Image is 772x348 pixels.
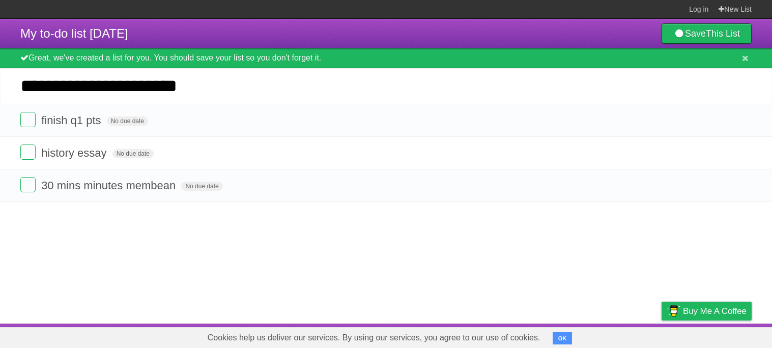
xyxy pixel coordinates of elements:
[20,144,36,160] label: Done
[667,302,680,320] img: Buy me a coffee
[648,326,675,345] a: Privacy
[553,332,573,344] button: OK
[526,326,548,345] a: About
[41,114,103,127] span: finish q1 pts
[662,302,752,321] a: Buy me a coffee
[683,302,747,320] span: Buy me a coffee
[41,179,178,192] span: 30 mins minutes membean
[706,28,740,39] b: This List
[107,117,148,126] span: No due date
[20,177,36,192] label: Done
[112,149,154,158] span: No due date
[20,112,36,127] label: Done
[41,147,109,159] span: history essay
[662,23,752,44] a: SaveThis List
[20,26,128,40] span: My to-do list [DATE]
[688,326,752,345] a: Suggest a feature
[560,326,601,345] a: Developers
[181,182,222,191] span: No due date
[614,326,636,345] a: Terms
[197,328,551,348] span: Cookies help us deliver our services. By using our services, you agree to our use of cookies.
